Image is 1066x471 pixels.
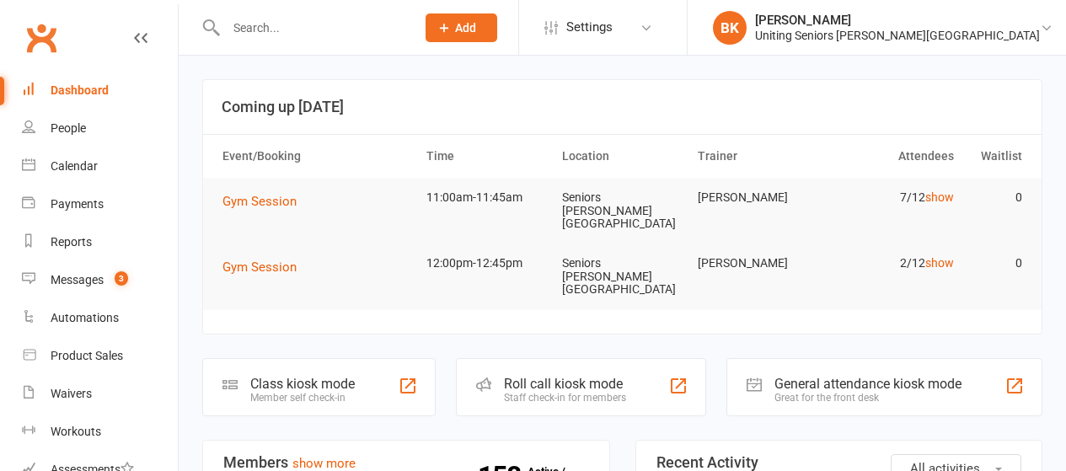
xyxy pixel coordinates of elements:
[250,376,355,392] div: Class kiosk mode
[566,8,613,46] span: Settings
[554,135,690,178] th: Location
[690,244,826,283] td: [PERSON_NAME]
[826,244,962,283] td: 2/12
[22,223,178,261] a: Reports
[419,244,554,283] td: 12:00pm-12:45pm
[51,121,86,135] div: People
[22,72,178,110] a: Dashboard
[690,135,826,178] th: Trainer
[22,375,178,413] a: Waivers
[222,191,308,211] button: Gym Session
[20,17,62,59] a: Clubworx
[656,454,1022,471] h3: Recent Activity
[222,257,308,277] button: Gym Session
[222,260,297,275] span: Gym Session
[713,11,747,45] div: BK
[22,110,178,147] a: People
[222,194,297,209] span: Gym Session
[962,244,1030,283] td: 0
[51,387,92,400] div: Waivers
[51,235,92,249] div: Reports
[755,13,1040,28] div: [PERSON_NAME]
[51,159,98,173] div: Calendar
[925,190,954,204] a: show
[51,273,104,286] div: Messages
[223,454,589,471] h3: Members
[22,337,178,375] a: Product Sales
[426,13,497,42] button: Add
[504,376,626,392] div: Roll call kiosk mode
[51,349,123,362] div: Product Sales
[222,99,1023,115] h3: Coming up [DATE]
[455,21,476,35] span: Add
[22,299,178,337] a: Automations
[925,256,954,270] a: show
[419,178,554,217] td: 11:00am-11:45am
[419,135,554,178] th: Time
[22,147,178,185] a: Calendar
[554,178,690,244] td: Seniors [PERSON_NAME][GEOGRAPHIC_DATA]
[250,392,355,404] div: Member self check-in
[826,178,962,217] td: 7/12
[292,456,356,471] a: show more
[962,135,1030,178] th: Waitlist
[690,178,826,217] td: [PERSON_NAME]
[22,261,178,299] a: Messages 3
[22,413,178,451] a: Workouts
[221,16,404,40] input: Search...
[51,425,101,438] div: Workouts
[215,135,419,178] th: Event/Booking
[51,83,109,97] div: Dashboard
[51,311,119,324] div: Automations
[22,185,178,223] a: Payments
[774,392,962,404] div: Great for the front desk
[115,271,128,286] span: 3
[504,392,626,404] div: Staff check-in for members
[962,178,1030,217] td: 0
[51,197,104,211] div: Payments
[554,244,690,309] td: Seniors [PERSON_NAME][GEOGRAPHIC_DATA]
[826,135,962,178] th: Attendees
[774,376,962,392] div: General attendance kiosk mode
[755,28,1040,43] div: Uniting Seniors [PERSON_NAME][GEOGRAPHIC_DATA]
